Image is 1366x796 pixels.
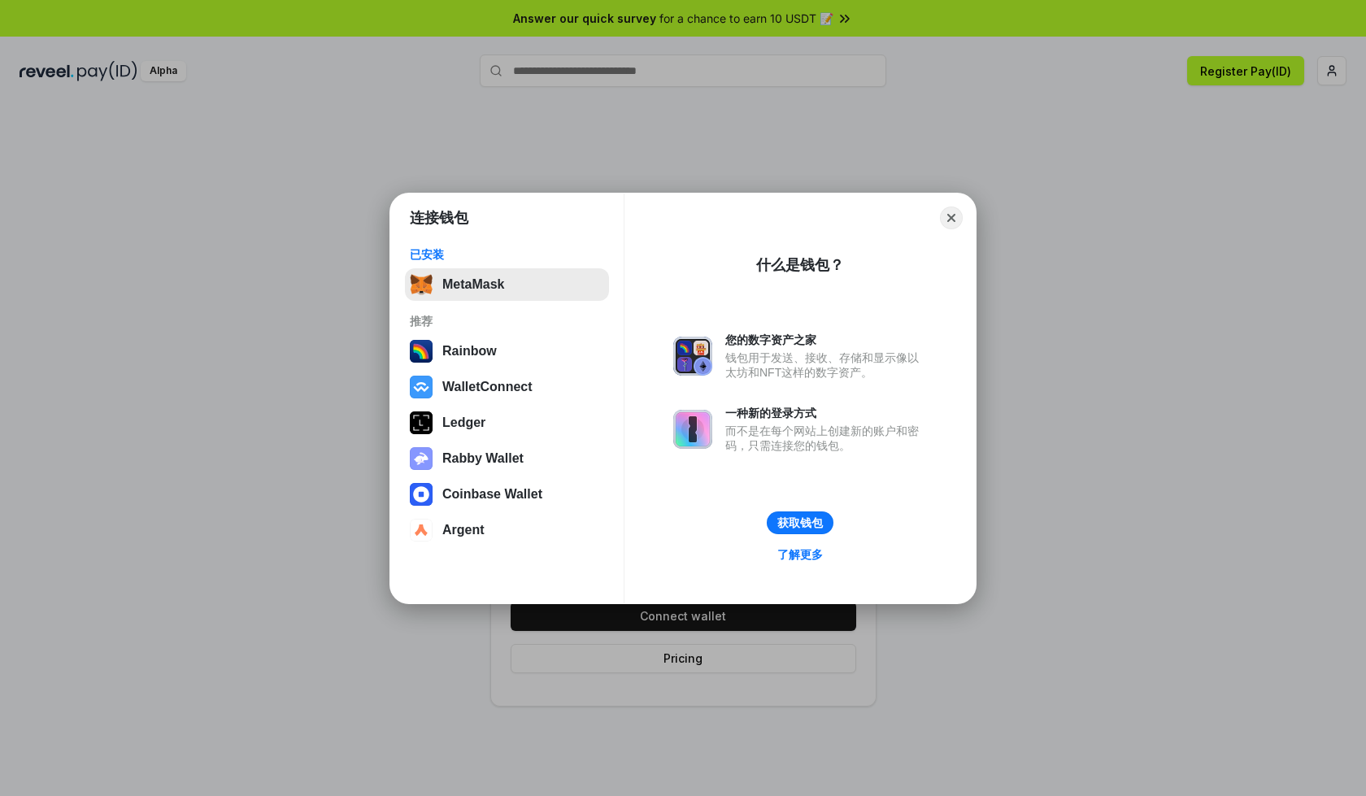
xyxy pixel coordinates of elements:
[777,547,823,562] div: 了解更多
[442,487,542,502] div: Coinbase Wallet
[405,514,609,546] button: Argent
[725,350,927,380] div: 钱包用于发送、接收、存储和显示像以太坊和NFT这样的数字资产。
[442,380,533,394] div: WalletConnect
[410,340,433,363] img: svg+xml,%3Csvg%20width%3D%22120%22%20height%3D%22120%22%20viewBox%3D%220%200%20120%20120%22%20fil...
[410,273,433,296] img: svg+xml,%3Csvg%20fill%3D%22none%22%20height%3D%2233%22%20viewBox%3D%220%200%2035%2033%22%20width%...
[442,523,485,537] div: Argent
[410,247,604,262] div: 已安装
[405,478,609,511] button: Coinbase Wallet
[442,344,497,359] div: Rainbow
[777,515,823,530] div: 获取钱包
[410,314,604,328] div: 推荐
[410,208,468,228] h1: 连接钱包
[410,411,433,434] img: svg+xml,%3Csvg%20xmlns%3D%22http%3A%2F%2Fwww.w3.org%2F2000%2Fsvg%22%20width%3D%2228%22%20height%3...
[410,483,433,506] img: svg+xml,%3Csvg%20width%3D%2228%22%20height%3D%2228%22%20viewBox%3D%220%200%2028%2028%22%20fill%3D...
[725,424,927,453] div: 而不是在每个网站上创建新的账户和密码，只需连接您的钱包。
[405,442,609,475] button: Rabby Wallet
[768,544,833,565] a: 了解更多
[725,406,927,420] div: 一种新的登录方式
[442,415,485,430] div: Ledger
[410,447,433,470] img: svg+xml,%3Csvg%20xmlns%3D%22http%3A%2F%2Fwww.w3.org%2F2000%2Fsvg%22%20fill%3D%22none%22%20viewBox...
[405,268,609,301] button: MetaMask
[405,335,609,368] button: Rainbow
[410,519,433,542] img: svg+xml,%3Csvg%20width%3D%2228%22%20height%3D%2228%22%20viewBox%3D%220%200%2028%2028%22%20fill%3D...
[442,451,524,466] div: Rabby Wallet
[673,337,712,376] img: svg+xml,%3Csvg%20xmlns%3D%22http%3A%2F%2Fwww.w3.org%2F2000%2Fsvg%22%20fill%3D%22none%22%20viewBox...
[673,410,712,449] img: svg+xml,%3Csvg%20xmlns%3D%22http%3A%2F%2Fwww.w3.org%2F2000%2Fsvg%22%20fill%3D%22none%22%20viewBox...
[410,376,433,398] img: svg+xml,%3Csvg%20width%3D%2228%22%20height%3D%2228%22%20viewBox%3D%220%200%2028%2028%22%20fill%3D...
[442,277,504,292] div: MetaMask
[405,407,609,439] button: Ledger
[756,255,844,275] div: 什么是钱包？
[725,333,927,347] div: 您的数字资产之家
[405,371,609,403] button: WalletConnect
[767,511,833,534] button: 获取钱包
[940,207,963,229] button: Close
